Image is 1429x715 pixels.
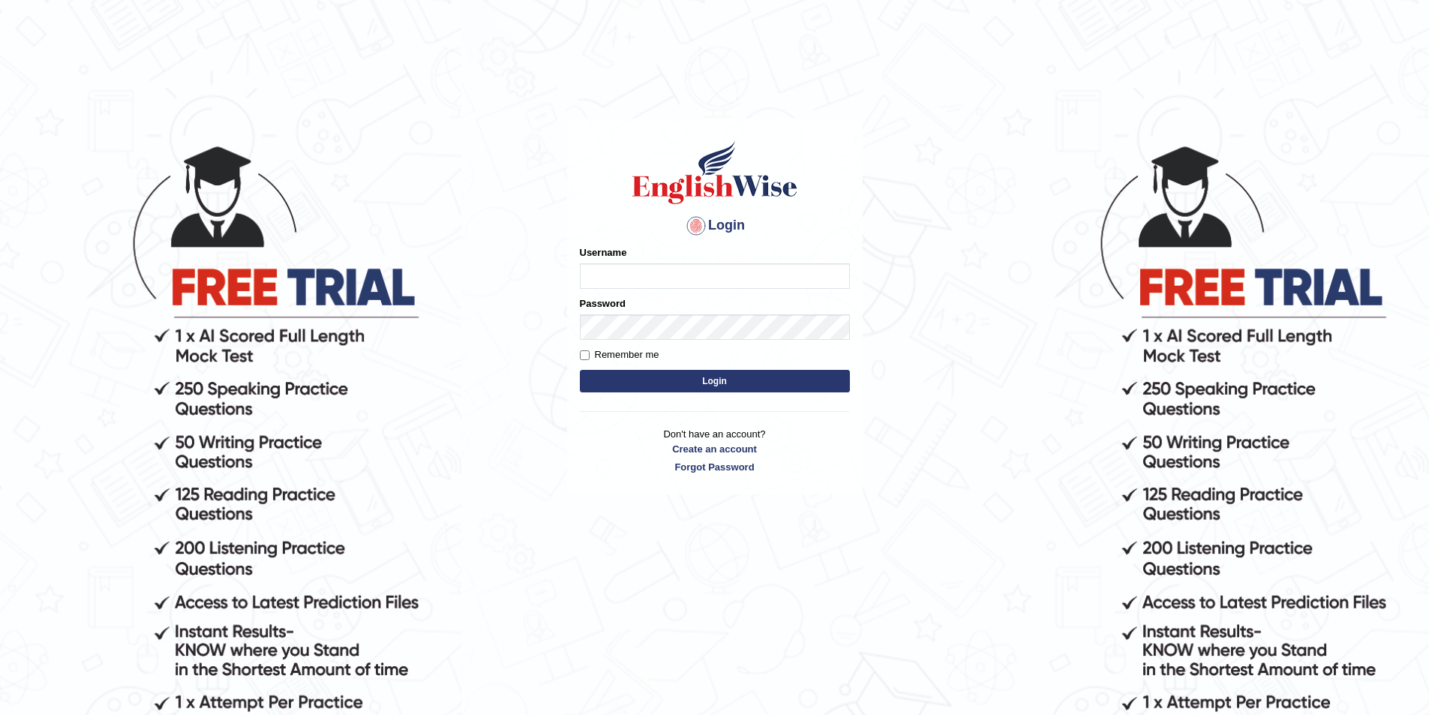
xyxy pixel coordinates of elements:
[580,214,850,238] h4: Login
[580,460,850,474] a: Forgot Password
[580,427,850,473] p: Don't have an account?
[580,296,626,311] label: Password
[580,350,590,360] input: Remember me
[629,139,800,206] img: Logo of English Wise sign in for intelligent practice with AI
[580,442,850,456] a: Create an account
[580,370,850,392] button: Login
[580,347,659,362] label: Remember me
[580,245,627,260] label: Username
